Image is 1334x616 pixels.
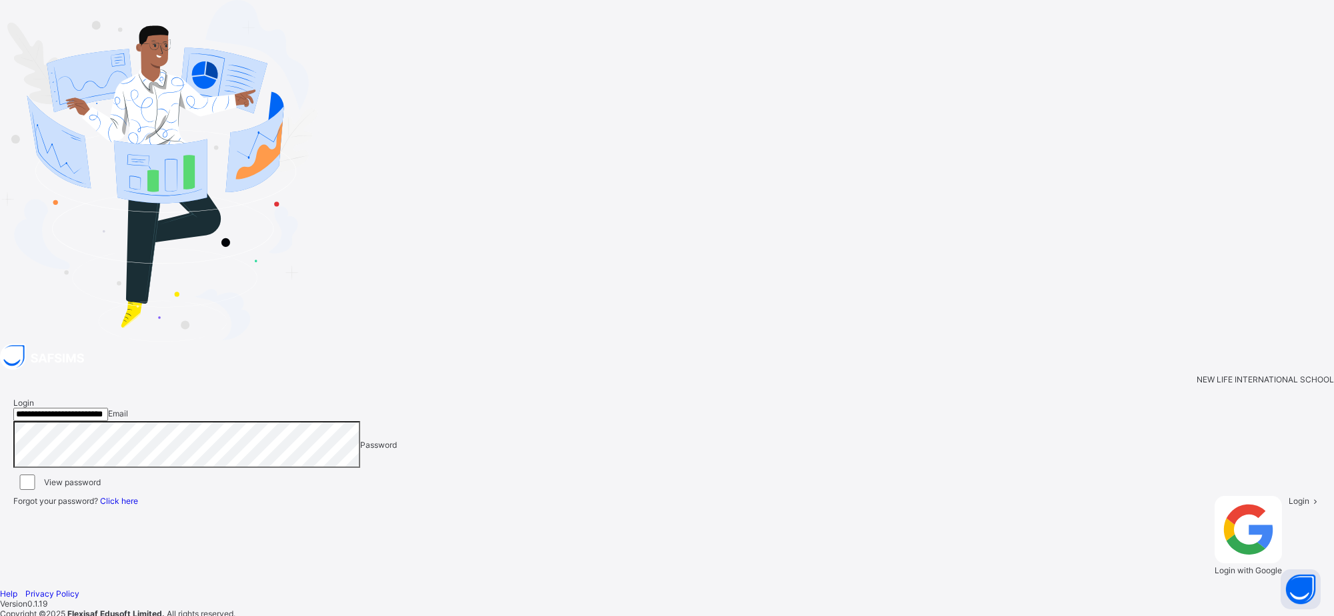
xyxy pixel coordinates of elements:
span: Email [108,408,128,418]
button: Open asap [1281,569,1321,609]
a: Privacy Policy [25,589,79,599]
span: Login [13,398,34,408]
img: google.396cfc9801f0270233282035f929180a.svg [1215,496,1282,563]
label: View password [44,477,101,487]
span: Password [360,440,397,450]
a: Click here [100,496,138,506]
span: Login with Google [1215,565,1282,575]
span: Forgot your password? [13,496,138,506]
span: NEW LIFE INTERNATIONAL SCHOOL [1197,374,1334,384]
span: Login [1289,496,1309,506]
